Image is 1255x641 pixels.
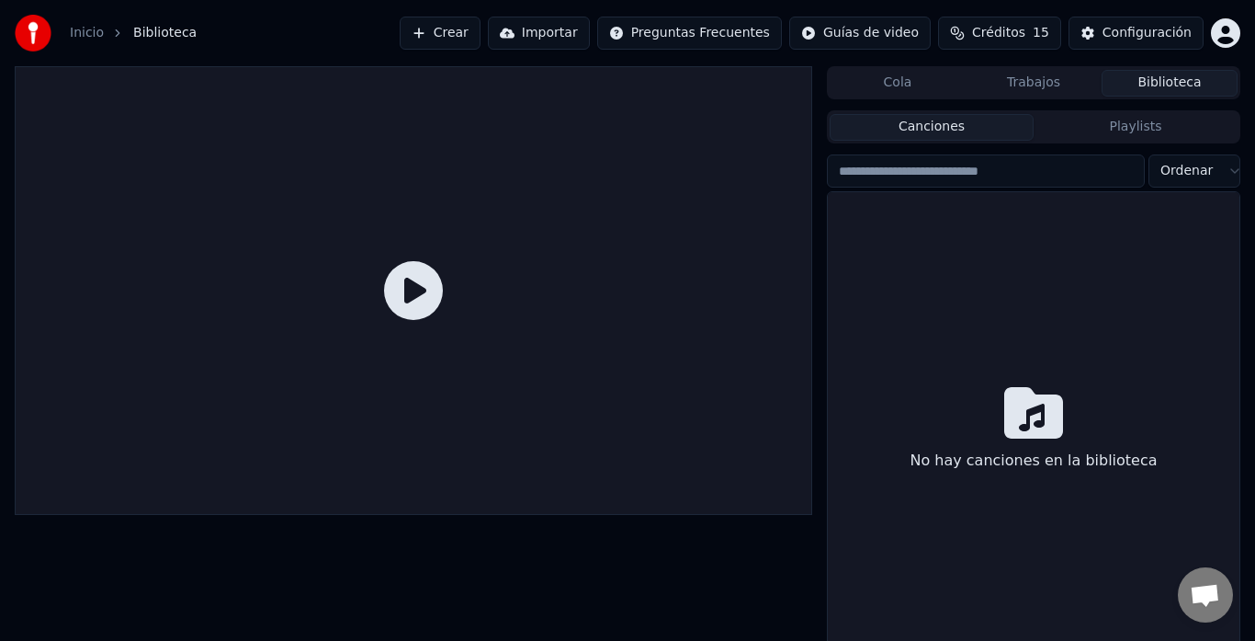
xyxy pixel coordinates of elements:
[1178,567,1233,623] div: Chat abierto
[1034,114,1238,141] button: Playlists
[488,17,590,50] button: Importar
[789,17,931,50] button: Guías de video
[830,114,1034,141] button: Canciones
[1102,24,1192,42] div: Configuración
[938,17,1061,50] button: Créditos15
[597,17,782,50] button: Preguntas Frecuentes
[70,24,197,42] nav: breadcrumb
[1160,162,1213,180] span: Ordenar
[902,442,1164,479] div: No hay canciones en la biblioteca
[830,70,966,97] button: Cola
[966,70,1102,97] button: Trabajos
[15,15,51,52] img: youka
[400,17,481,50] button: Crear
[1102,70,1238,97] button: Biblioteca
[1068,17,1204,50] button: Configuración
[70,24,104,42] a: Inicio
[133,24,197,42] span: Biblioteca
[972,24,1025,42] span: Créditos
[1033,24,1049,42] span: 15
